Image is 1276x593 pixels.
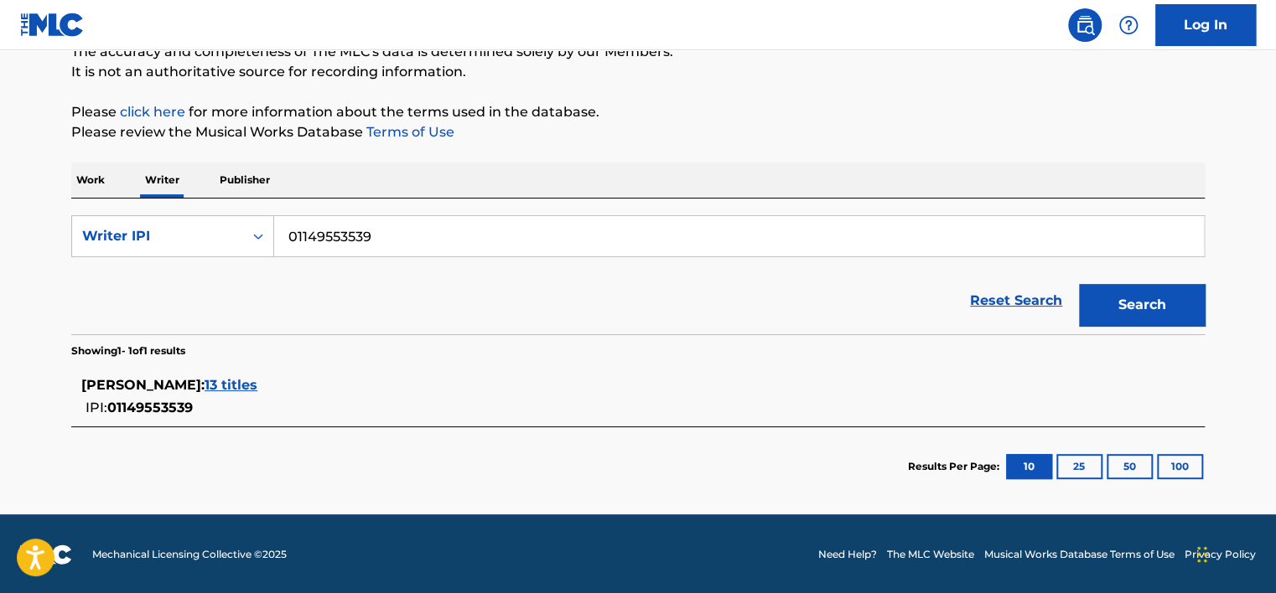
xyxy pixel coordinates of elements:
[71,102,1205,122] p: Please for more information about the terms used in the database.
[107,400,193,415] span: 01149553539
[1157,454,1203,479] button: 100
[1075,15,1095,35] img: search
[1185,547,1256,562] a: Privacy Policy
[92,547,287,562] span: Mechanical Licensing Collective © 2025
[71,162,110,198] p: Work
[86,400,107,415] span: IPI:
[71,215,1205,334] form: Search Form
[984,547,1175,562] a: Musical Works Database Terms of Use
[887,547,974,562] a: The MLC Website
[71,122,1205,142] p: Please review the Musical Works Database
[363,124,454,140] a: Terms of Use
[120,104,185,120] a: click here
[908,459,1004,474] p: Results Per Page:
[1155,4,1256,46] a: Log In
[962,282,1071,319] a: Reset Search
[1197,529,1207,580] div: Drag
[1056,454,1102,479] button: 25
[71,62,1205,82] p: It is not an authoritative source for recording information.
[215,162,275,198] p: Publisher
[81,377,205,393] span: [PERSON_NAME] :
[1118,15,1139,35] img: help
[818,547,877,562] a: Need Help?
[1107,454,1153,479] button: 50
[20,13,85,37] img: MLC Logo
[1079,284,1205,326] button: Search
[1112,8,1145,42] div: Help
[1192,513,1276,593] iframe: Chat Widget
[205,377,257,393] span: 13 titles
[1068,8,1102,42] a: Public Search
[82,226,233,246] div: Writer IPI
[140,162,184,198] p: Writer
[71,42,1205,62] p: The accuracy and completeness of The MLC's data is determined solely by our Members.
[20,544,72,565] img: logo
[71,343,185,358] p: Showing 1 - 1 of 1 results
[1006,454,1052,479] button: 10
